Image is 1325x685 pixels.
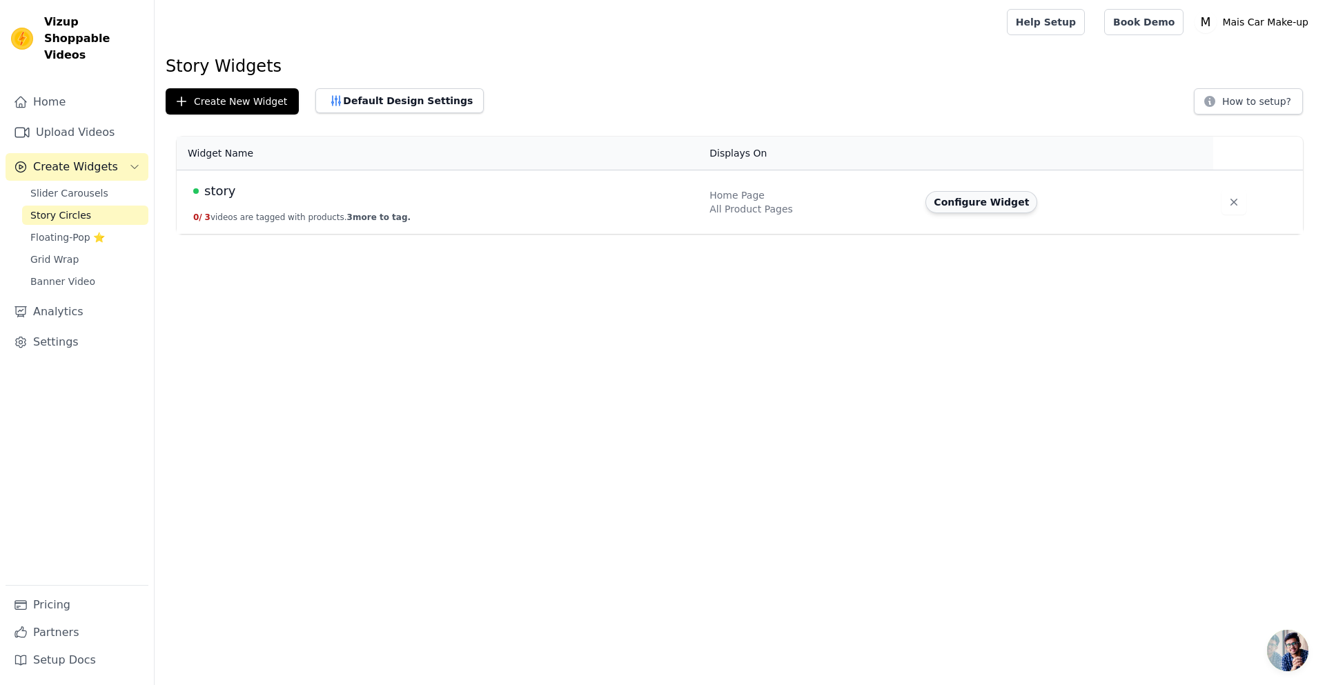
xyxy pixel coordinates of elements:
a: Settings [6,328,148,356]
span: 3 more to tag. [347,212,411,222]
a: How to setup? [1194,98,1303,111]
a: Home [6,88,148,116]
p: Mais Car Make-up [1217,10,1314,34]
div: All Product Pages [709,202,909,216]
a: Story Circles [22,206,148,225]
button: Default Design Settings [315,88,484,113]
button: How to setup? [1194,88,1303,115]
a: Setup Docs [6,646,148,674]
th: Displays On [701,137,917,170]
a: Help Setup [1007,9,1085,35]
img: Vizup [11,28,33,50]
a: Grid Wrap [22,250,148,269]
h1: Story Widgets [166,55,1314,77]
button: Delete widget [1221,190,1246,215]
button: Configure Widget [925,191,1037,213]
a: Banner Video [22,272,148,291]
span: Grid Wrap [30,252,79,266]
text: M [1201,15,1211,29]
span: Floating-Pop ⭐ [30,230,105,244]
button: 0/ 3videos are tagged with products.3more to tag. [193,212,411,223]
span: Banner Video [30,275,95,288]
span: Live Published [193,188,199,194]
span: Story Circles [30,208,91,222]
a: Pricing [6,591,148,619]
span: Slider Carousels [30,186,108,200]
div: Bate-papo aberto [1267,630,1308,671]
span: Vizup Shoppable Videos [44,14,143,63]
div: Home Page [709,188,909,202]
span: 3 [205,212,210,222]
button: Create Widgets [6,153,148,181]
a: Upload Videos [6,119,148,146]
span: story [204,181,236,201]
a: Slider Carousels [22,183,148,203]
span: 0 / [193,212,202,222]
th: Widget Name [177,137,701,170]
a: Book Demo [1104,9,1184,35]
a: Partners [6,619,148,646]
button: Create New Widget [166,88,299,115]
a: Floating-Pop ⭐ [22,228,148,247]
button: M Mais Car Make-up [1195,10,1314,34]
a: Analytics [6,298,148,326]
span: Create Widgets [33,159,118,175]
